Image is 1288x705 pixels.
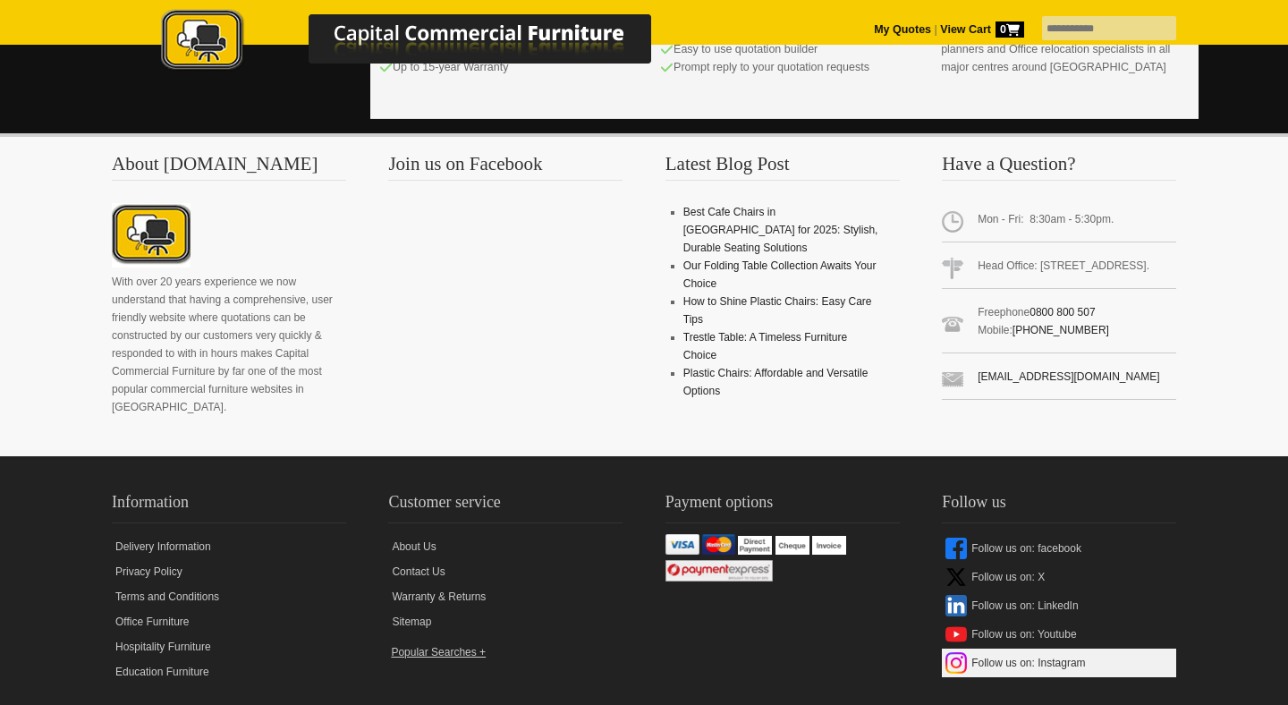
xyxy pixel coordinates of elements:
[942,203,1176,242] span: Mon - Fri: 8:30am - 5:30pm.
[738,536,772,555] img: Direct Payment
[978,370,1159,383] a: [EMAIL_ADDRESS][DOMAIN_NAME]
[683,367,869,397] a: Plastic Chairs: Affordable and Versatile Options
[683,259,877,290] a: Our Folding Table Collection Awaits Your Choice
[942,296,1176,353] span: Freephone Mobile:
[388,203,621,400] iframe: fb:page Facebook Social Plugin
[996,21,1024,38] span: 0
[1013,324,1109,336] a: [PHONE_NUMBER]
[812,536,846,555] img: Invoice
[665,534,699,556] img: VISA
[945,652,967,674] img: instagram-icon
[665,488,900,523] h2: Payment options
[945,595,967,616] img: linkedin-icon
[683,295,872,326] a: How to Shine Plastic Chairs: Easy Care Tips
[388,155,623,181] h3: Join us on Facebook
[112,155,346,181] h3: About [DOMAIN_NAME]
[112,634,346,659] a: Hospitality Furniture
[112,9,738,80] a: Capital Commercial Furniture Logo
[945,538,967,559] img: facebook-icon
[112,559,346,584] a: Privacy Policy
[942,534,1176,563] a: Follow us on: facebook
[388,534,623,559] a: About Us
[112,203,191,268] img: About CCFNZ Logo
[665,560,773,582] img: Windcave / Payment Express
[775,536,809,555] img: Cheque
[112,584,346,609] a: Terms and Conditions
[942,649,1176,677] a: Follow us on: Instagram
[702,534,735,555] img: Mastercard
[1030,306,1095,319] a: 0800 800 507
[937,23,1024,36] a: View Cart0
[112,488,346,523] h2: Information
[874,23,931,36] a: My Quotes
[683,206,878,254] a: Best Cafe Chairs in [GEOGRAPHIC_DATA] for 2025: Stylish, Durable Seating Solutions
[942,488,1176,523] h2: Follow us
[388,488,623,523] h2: Customer service
[945,624,967,645] img: youtube-icon
[112,534,346,559] a: Delivery Information
[388,559,623,584] a: Contact Us
[683,331,847,361] a: Trestle Table: A Timeless Furniture Choice
[940,23,1024,36] strong: View Cart
[112,9,738,74] img: Capital Commercial Furniture Logo
[388,584,623,609] a: Warranty & Returns
[665,155,900,181] h3: Latest Blog Post
[942,563,1176,591] a: Follow us on: X
[388,609,623,634] a: Sitemap
[112,609,346,634] a: Office Furniture
[942,250,1176,289] span: Head Office: [STREET_ADDRESS].
[942,620,1176,649] a: Follow us on: Youtube
[942,591,1176,620] a: Follow us on: LinkedIn
[945,566,967,588] img: x-icon
[112,659,346,684] a: Education Furniture
[942,155,1176,181] h3: Have a Question?
[112,273,346,416] p: With over 20 years experience we now understand that having a comprehensive, user friendly websit...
